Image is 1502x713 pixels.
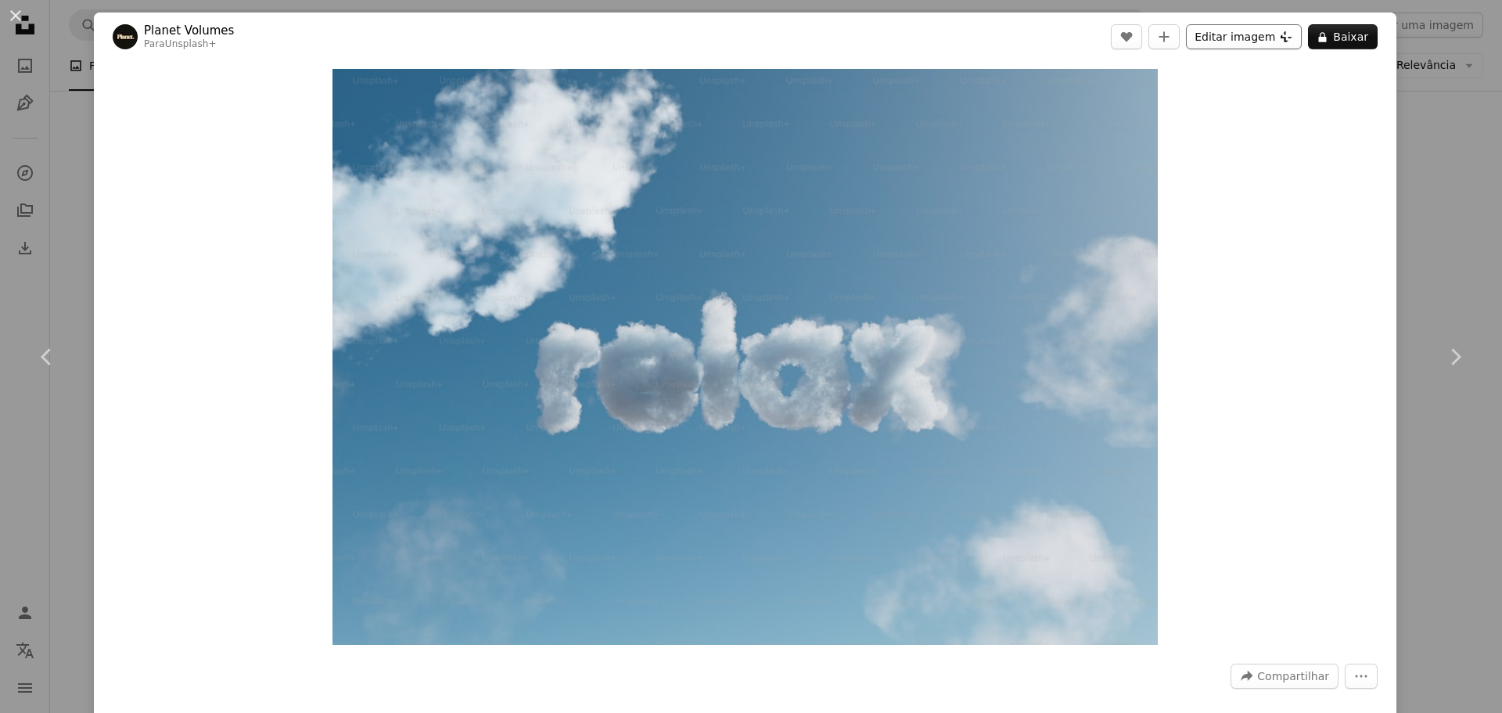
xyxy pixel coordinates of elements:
[1111,24,1142,49] button: Curtir
[332,69,1158,645] img: uma palavra feita de nuvens no céu
[1148,24,1180,49] button: Adicionar à coleção
[144,23,234,38] a: Planet Volumes
[1186,24,1302,49] button: Editar imagem
[332,69,1158,645] button: Ampliar esta imagem
[1308,24,1378,49] button: Baixar
[1257,664,1329,688] span: Compartilhar
[165,38,217,49] a: Unsplash+
[144,38,234,51] div: Para
[1408,282,1502,432] a: Próximo
[113,24,138,49] img: Ir para o perfil de Planet Volumes
[1345,664,1378,689] button: Mais ações
[1231,664,1339,689] button: Compartilhar esta imagem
